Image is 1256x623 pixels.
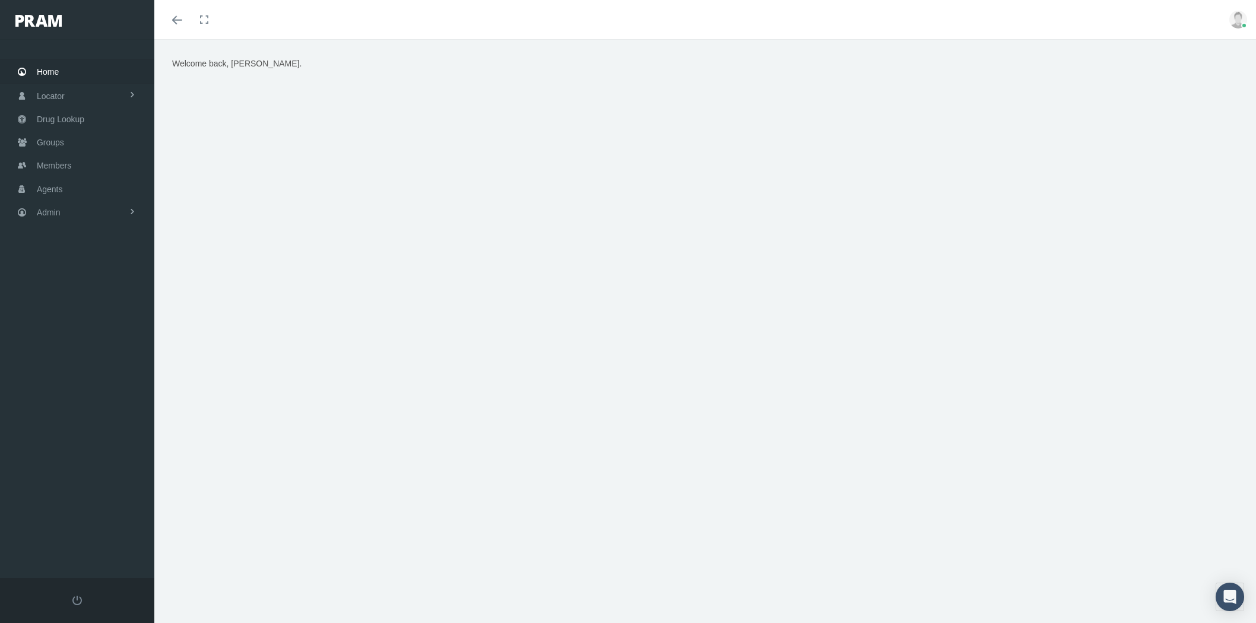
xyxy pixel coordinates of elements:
span: Groups [37,131,64,154]
span: Admin [37,201,61,224]
img: user-placeholder.jpg [1229,11,1247,28]
img: PRAM_20_x_78.png [15,15,62,27]
span: Welcome back, [PERSON_NAME]. [172,59,302,68]
span: Members [37,154,71,177]
span: Locator [37,85,65,107]
div: Open Intercom Messenger [1216,583,1244,611]
span: Home [37,61,59,83]
span: Agents [37,178,63,201]
span: Drug Lookup [37,108,84,131]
